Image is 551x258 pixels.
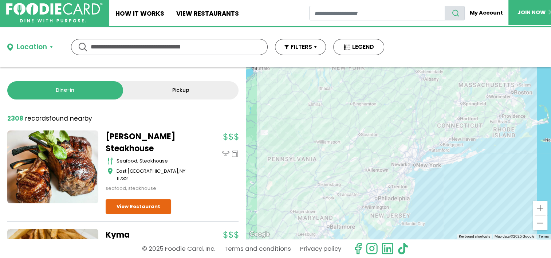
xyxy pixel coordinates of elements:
a: Kyma [106,229,197,241]
button: search [445,6,464,20]
span: records [25,114,49,123]
button: Location [7,42,53,52]
p: © 2025 Foodie Card, Inc. [142,242,215,255]
a: Open this area in Google Maps (opens a new window) [248,230,272,239]
span: NY [180,168,185,175]
img: dinein_icon.svg [222,150,229,157]
img: cutlery_icon.svg [107,157,113,165]
span: East [GEOGRAPHIC_DATA] [117,168,178,175]
button: Keyboard shortcuts [459,234,490,239]
img: tiktok.svg [397,242,409,255]
a: Pickup [123,81,239,99]
div: Location [17,42,47,52]
a: View Restaurant [106,199,171,214]
a: Privacy policy [300,242,341,255]
a: Terms and conditions [224,242,291,255]
div: seafood, steakhouse [106,185,197,192]
img: Google [248,230,272,239]
span: Map data ©2025 Google [495,234,534,238]
a: My Account [465,6,508,20]
div: found nearby [7,114,92,124]
img: FoodieCard; Eat, Drink, Save, Donate [6,3,103,23]
div: , [117,168,197,182]
svg: check us out on facebook [352,242,364,255]
input: restaurant search [309,6,445,20]
a: [PERSON_NAME] Steakhouse [106,130,197,155]
button: FILTERS [275,39,326,55]
div: seafood, steakhouse [117,157,197,165]
button: LEGEND [333,39,384,55]
span: 11732 [117,175,128,182]
img: pickup_icon.svg [231,150,239,157]
img: linkedin.svg [381,242,394,255]
a: Terms [539,234,549,238]
a: Dine-in [7,81,123,99]
strong: 2308 [7,114,23,123]
img: map_icon.svg [107,168,113,175]
button: Zoom out [533,216,547,230]
button: Zoom in [533,201,547,215]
